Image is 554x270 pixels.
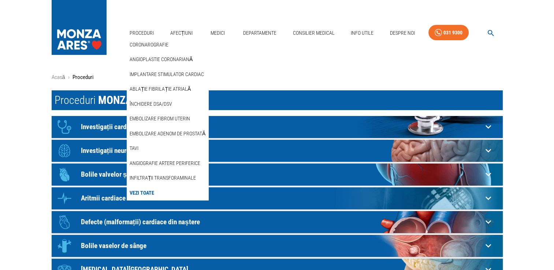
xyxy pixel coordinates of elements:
[128,187,156,199] a: Vezi Toate
[127,26,157,41] a: Proceduri
[127,185,208,200] div: Vezi Toate
[52,187,503,209] div: IconAritmii cardiace
[53,164,75,185] div: Icon
[127,82,208,97] div: Ablație fibrilație atrială
[127,67,208,82] div: Implantare stimulator cardiac
[52,211,503,233] div: IconDefecte (malformații) cardiace din naștere
[127,170,208,185] div: Infiltrații transforaminale
[68,73,70,82] li: ›
[290,26,337,41] a: Consilier Medical
[128,83,192,95] a: Ablație fibrilație atrială
[52,74,65,80] a: Acasă
[52,235,503,257] div: IconBolile vaselor de sânge
[72,73,93,82] p: Proceduri
[167,26,196,41] a: Afecțiuni
[53,140,75,162] div: Icon
[52,116,503,138] div: IconInvestigații cardiologie
[387,26,418,41] a: Despre Noi
[98,94,159,106] span: MONZA ARES
[127,97,208,112] div: Închidere DSA/DSV
[127,126,208,141] div: Embolizare adenom de prostată
[348,26,376,41] a: Info Utile
[52,73,503,82] nav: breadcrumb
[127,37,208,200] nav: secondary mailbox folders
[128,113,192,125] a: Embolizare fibrom uterin
[127,37,208,52] div: Coronarografie
[240,26,279,41] a: Departamente
[53,116,75,138] div: Icon
[53,211,75,233] div: Icon
[127,111,208,126] div: Embolizare fibrom uterin
[128,68,205,80] a: Implantare stimulator cardiac
[127,141,208,156] div: TAVI
[128,128,207,140] a: Embolizare adenom de prostată
[128,157,202,169] a: Angiografie artere periferice
[52,90,503,110] h1: Proceduri
[53,187,75,209] div: Icon
[206,26,230,41] a: Medici
[52,140,503,162] div: IconInvestigații neurologie
[128,53,194,65] a: Angioplastie coronariană
[128,172,198,184] a: Infiltrații transforaminale
[127,52,208,67] div: Angioplastie coronariană
[81,147,483,154] p: Investigații neurologie
[127,156,208,171] div: Angiografie artere periferice
[52,164,503,185] div: IconBolile valvelor și ale vaselor inimii
[81,194,483,202] p: Aritmii cardiace
[81,123,483,131] p: Investigații cardiologie
[81,242,483,250] p: Bolile vaselor de sânge
[128,142,140,154] a: TAVI
[53,235,75,257] div: Icon
[81,170,483,178] p: Bolile valvelor și ale vaselor inimii
[81,218,483,226] p: Defecte (malformații) cardiace din naștere
[128,39,170,51] a: Coronarografie
[128,98,174,110] a: Închidere DSA/DSV
[443,28,462,37] div: 031 9300
[428,25,469,41] a: 031 9300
